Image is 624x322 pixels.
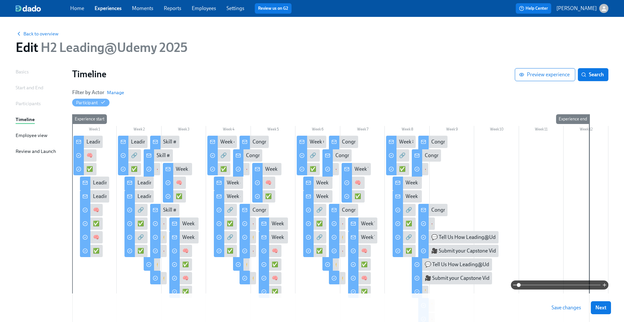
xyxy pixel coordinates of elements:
div: Leading@Udemy: Week 2 [137,193,195,200]
div: ✅ Put Your Change Leadership Skills into Practice [252,190,275,203]
div: Week 5 of Leading@Udemy – Priority Skill #3: Change Leadership! [265,166,412,173]
span: Save changes [552,304,581,311]
div: Week 5 of Leading@Udemy – Priority Skill #3: Change Leadership! [252,163,281,175]
div: 🔗 Connect: Group Coaching Session #2 [227,234,316,241]
div: ✅ Do: Continue Practicing Your Skills [118,163,141,175]
div: 🚀 Track Your Progress: Coaching Post Skills Survey [233,163,250,175]
div: ✅ Do: Continue Practicing Your Skills [303,217,326,230]
div: 🔗 Connect: Group Coaching Session #1 [118,149,141,162]
h1: Edit [16,40,188,55]
a: Moments [132,5,153,11]
div: 🧠 Learn: Developing Your Coaching Mindset [169,272,192,284]
a: Experiences [95,5,122,11]
div: ✅ Do: Continue Practicing Your Skills [393,245,416,257]
div: ✅ Put Your Change Leadership Skills into Practice [272,261,383,268]
div: Leading@Udemy: Week 2 [118,136,147,148]
div: Congratulations! You've completed Priority Skill #2- Coaching! [233,149,262,162]
div: Week 5 of Leading@Udemy – Priority Skill #3: Change Leadership! [272,220,418,227]
div: ✅ Put Your Change Leadership Skills into Practice [259,258,282,271]
span: Search [582,71,604,78]
div: 💬 Tell Us How Leading@Udemy Impacted You! [431,234,538,241]
div: Congratulations! You've completed Priority Skill #3- Change Leadership! [342,206,502,214]
div: Week 4 of Leading@Udemy – Priority Skill #2: Coaching! [220,138,345,145]
div: Week 7 of Leading@Udemy – Priority Skill #4: Cross-Functional Collaboration! [361,220,534,227]
a: Reports [164,5,181,11]
div: Hide Participant [76,100,98,106]
div: 🤔 Reflect [329,231,345,243]
button: Next [591,301,611,314]
div: 🔗 Connect: Group Coaching Session #3 [316,206,406,214]
div: Week 5 [251,126,296,134]
div: 🤔 Reflect [233,258,250,271]
div: 🎥 Submit your Capstone Video [425,275,495,282]
div: Congratulations! You've completed the Final Priority Skill! [418,204,448,216]
div: Week 6 of Leading@Udemy – Priority Skill #3: Change Leadership! [303,190,332,203]
div: 🧠 Learn: Cross-Functional Collaboration Skills to Drive Impact [348,272,371,284]
div: 🧠 Learn: Key Strategies for Leading Through Change [259,272,282,284]
div: ✅ Do: Continue Practicing Your Skills [220,166,304,173]
div: Week 3 [162,126,206,134]
div: 🧠 Learn: Developing Your Coaching Mindset [182,275,283,282]
span: Back to overview [16,31,58,37]
button: Participant [72,99,110,106]
div: Skill #1 Complete- Decision Making! [157,152,236,159]
div: 🔗 Connect: Group Coaching Session #4 [406,206,495,214]
div: 🔗 Connect: Group Coaching Session #1 [137,234,227,241]
div: 🧠 Learn: Mastering Decision Making [93,234,176,241]
div: Week 5 of Leading@Udemy – Priority Skill #3: Change Leadership! [259,231,288,243]
div: 🔗 Connect: Group Coaching Session #2 [207,149,230,162]
div: 🧠 Learn: Developing Your Coaching Mindset [182,247,283,254]
div: Week 4 of Leading@Udemy – Priority Skill #2: Coaching! [227,179,351,186]
div: 🔗 Connect: Group Coaching Session #3 [316,234,406,241]
div: 🔗 Connect: Group Coaching Session #1 [131,152,220,159]
div: Week 6 of Leading@Udemy – Priority Skill #3: Change Leadership! [297,136,326,148]
div: Week 3 of Leading@Udemy – Priority Skill #2: Coaching! [163,163,192,175]
div: 🤔 Reflect [150,272,167,284]
span: Next [595,304,606,311]
div: Week 2 [117,126,162,134]
div: 🧠 Learn: Mastering Decision Making [86,152,170,159]
div: 🔗 Connect: Group Coaching Session #1 [137,206,227,214]
div: Week 4 of Leading@Udemy – Priority Skill #2: Coaching! [207,136,237,148]
div: 💬 Tell Us How Leading@Udemy Impacted You! [418,231,499,243]
div: Week 8 of Leading@Udemy – Priority Skill #4: Cross-Functional Collaboration! [406,193,579,200]
div: 🧠 Learn: Developing Your Coaching Mindset [176,179,277,186]
div: ✅ Do: Continue Practicing Your Skills [227,220,311,227]
div: 🔗 Connect: Group Coaching Session #3 [303,204,326,216]
a: Review us on G2 [258,5,288,12]
div: Week 7 [340,126,385,134]
div: 🧠 Learn: Key Strategies for Leading Through Change [252,177,275,189]
div: 🔗 Connect: Group Coaching Session #4 [386,149,409,162]
div: Leading@Udemy: Week 2 [124,190,154,203]
div: ✅ Put Your Cross-Functional Collaboration Skills into Practice [342,190,365,203]
div: 🏆 Celebrate your Success! [412,286,428,298]
div: Week 3 of Leading@Udemy – Priority Skill #2: Coaching! [169,217,199,230]
div: ✅ Do: Continue Practicing Your Skills [386,163,409,175]
div: Skill #1 Complete- Decision Making! [144,149,173,162]
div: Leading@Udemy: Week 2 [137,179,195,186]
div: ✅ Put Your Coaching Skills into Practice [182,261,272,268]
div: 🔗 Connect: Group Coaching Session #1 [124,204,148,216]
div: ✅ Do: Continue Practicing Your Skills [207,163,230,175]
div: 🔗 Connect: Group Coaching Session #4 [393,204,416,216]
a: Employees [192,5,216,11]
button: Save changes [547,301,586,314]
div: Congratulations! You've completed Priority Skill #2- Coaching! [240,204,269,216]
div: ✅ Do: Continue Practicing Your Skills [310,166,394,173]
div: ✅ Put Your Coaching Skills into Practice [176,193,266,200]
div: Basics [16,68,29,75]
div: Leading@Udemy: Week 1 [80,190,109,203]
div: Congratulations! You've completed Priority Skill #3- Change Leadership! [329,204,358,216]
div: 🚀 Track Your Progress: Change Leadership Post Skills Survey [329,217,345,230]
div: Congratulations! You've completed the Final Priority Skill! [431,206,559,214]
div: Week 8 of Leading@Udemy – Priority Skill #4: Cross-Functional Collaboration! [406,179,579,186]
div: ✅ Put Your Decision-Making Skills into Practice [73,163,97,175]
div: ✅ Do: Continue Practicing Your Skills [227,247,311,254]
div: 🔗 Connect: Group Coaching Session #4 [406,234,495,241]
div: 🤔 Reflect [240,272,256,284]
div: ✅ Do: Continue Practicing Your Skills [399,166,483,173]
div: Leading@Udemy: Week 2 [131,138,188,145]
div: Week 11 [519,126,564,134]
div: 🔗 Connect: Group Coaching Session #4 [393,231,416,243]
div: Leading@Udemy: Week 2 [124,177,154,189]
